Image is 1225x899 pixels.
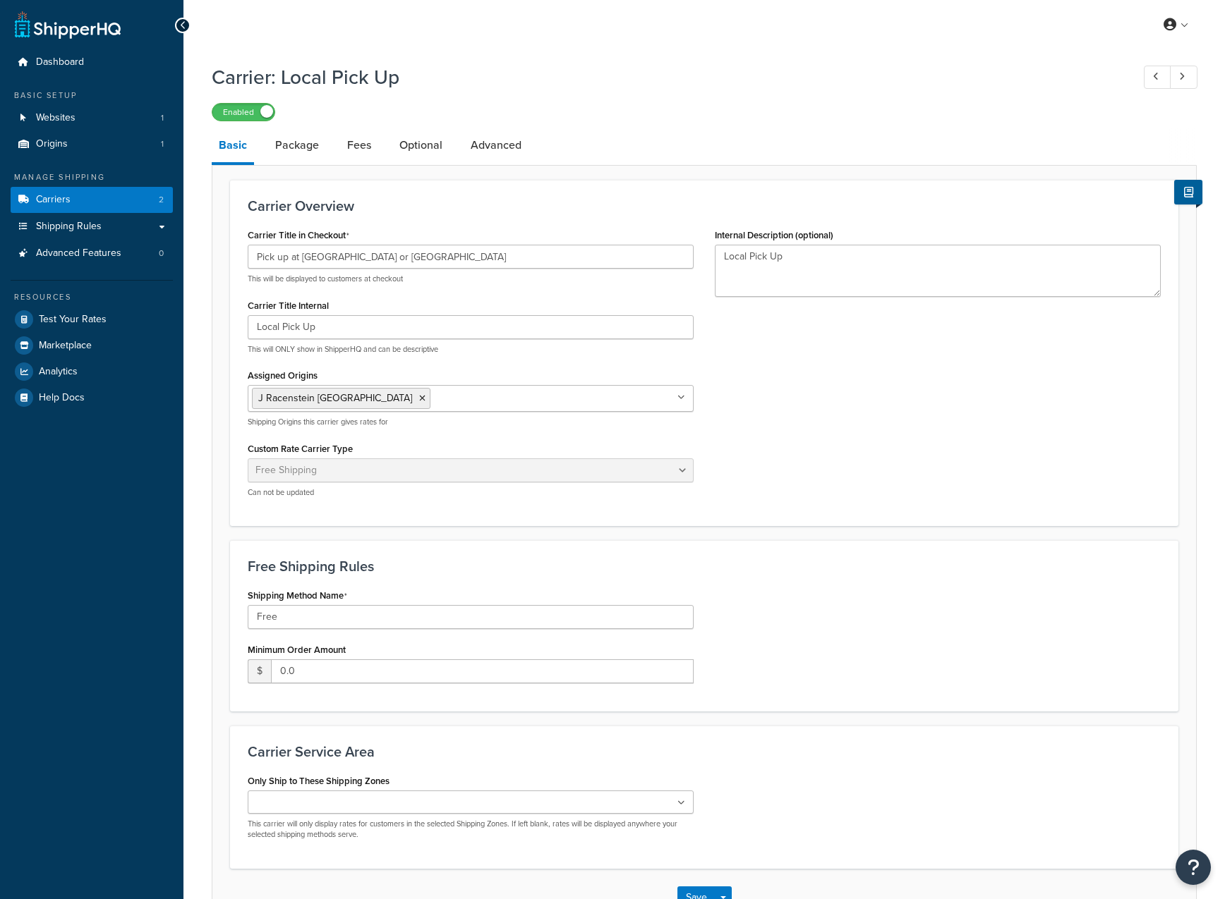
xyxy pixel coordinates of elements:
[1176,850,1211,885] button: Open Resource Center
[248,198,1161,214] h3: Carrier Overview
[248,776,390,786] label: Only Ship to These Shipping Zones
[36,247,121,259] span: Advanced Features
[11,333,173,358] a: Marketplace
[11,240,173,267] a: Advanced Features0
[39,366,78,378] span: Analytics
[1174,180,1202,204] button: Show Help Docs
[11,240,173,267] li: Advanced Features
[36,138,68,150] span: Origins
[258,391,412,405] span: J Racenstein [GEOGRAPHIC_DATA]
[11,307,173,332] a: Test Your Rates
[11,131,173,157] li: Origins
[248,659,271,683] span: $
[161,138,164,150] span: 1
[11,187,173,213] a: Carriers2
[11,105,173,131] a: Websites1
[212,104,274,121] label: Enabled
[161,112,164,124] span: 1
[715,230,833,240] label: Internal Description (optional)
[39,340,92,352] span: Marketplace
[11,90,173,102] div: Basic Setup
[11,214,173,240] a: Shipping Rules
[464,128,529,162] a: Advanced
[11,49,173,75] a: Dashboard
[1144,66,1171,89] a: Previous Record
[248,644,346,655] label: Minimum Order Amount
[11,291,173,303] div: Resources
[248,417,694,427] p: Shipping Origins this carrier gives rates for
[248,344,694,355] p: This will ONLY show in ShipperHQ and can be descriptive
[340,128,378,162] a: Fees
[36,221,102,233] span: Shipping Rules
[36,56,84,68] span: Dashboard
[392,128,449,162] a: Optional
[248,558,1161,574] h3: Free Shipping Rules
[248,444,353,454] label: Custom Rate Carrier Type
[11,171,173,183] div: Manage Shipping
[36,112,76,124] span: Websites
[248,274,694,284] p: This will be displayed to customers at checkout
[248,370,318,381] label: Assigned Origins
[248,230,349,241] label: Carrier Title in Checkout
[212,128,254,165] a: Basic
[248,819,694,840] p: This carrier will only display rates for customers in the selected Shipping Zones. If left blank,...
[11,187,173,213] li: Carriers
[248,744,1161,759] h3: Carrier Service Area
[212,63,1118,91] h1: Carrier: Local Pick Up
[248,590,347,601] label: Shipping Method Name
[39,392,85,404] span: Help Docs
[1170,66,1197,89] a: Next Record
[248,487,694,498] p: Can not be updated
[715,245,1161,297] textarea: Local Pick Up
[11,105,173,131] li: Websites
[159,247,164,259] span: 0
[159,194,164,206] span: 2
[11,131,173,157] a: Origins1
[11,385,173,410] a: Help Docs
[268,128,326,162] a: Package
[39,314,107,326] span: Test Your Rates
[248,300,329,311] label: Carrier Title Internal
[36,194,71,206] span: Carriers
[11,359,173,384] a: Analytics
